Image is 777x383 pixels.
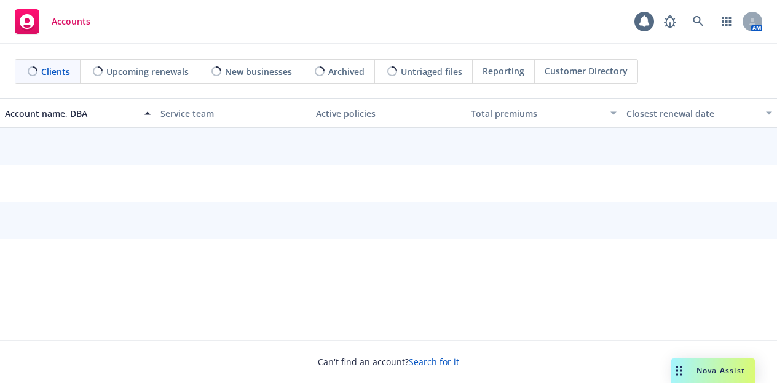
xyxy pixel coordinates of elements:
span: Archived [328,65,365,78]
span: Clients [41,65,70,78]
span: Can't find an account? [318,355,459,368]
span: Customer Directory [545,65,628,77]
a: Search [686,9,711,34]
span: Nova Assist [696,365,745,376]
div: Closest renewal date [626,107,759,120]
div: Account name, DBA [5,107,137,120]
a: Report a Bug [658,9,682,34]
a: Accounts [10,4,95,39]
button: Closest renewal date [621,98,777,128]
span: Accounts [52,17,90,26]
div: Drag to move [671,358,687,383]
button: Total premiums [466,98,621,128]
div: Active policies [316,107,462,120]
a: Switch app [714,9,739,34]
button: Service team [156,98,311,128]
span: Untriaged files [401,65,462,78]
button: Nova Assist [671,358,755,383]
div: Total premiums [471,107,603,120]
a: Search for it [409,356,459,368]
span: Reporting [483,65,524,77]
span: New businesses [225,65,292,78]
div: Service team [160,107,306,120]
button: Active policies [311,98,467,128]
span: Upcoming renewals [106,65,189,78]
